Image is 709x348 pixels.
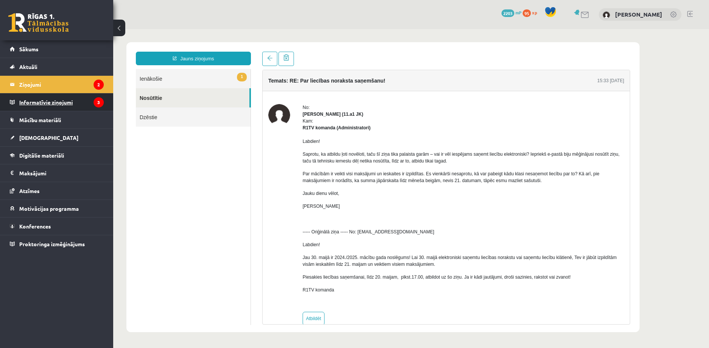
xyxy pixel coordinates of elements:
legend: Informatīvie ziņojumi [19,94,104,111]
a: Konferences [10,218,104,235]
a: 1Ienākošie [23,40,137,59]
span: 1 [124,44,134,52]
p: ----- Oriģinālā ziņa ----- No: [EMAIL_ADDRESS][DOMAIN_NAME] [189,199,511,206]
a: 95 xp [523,9,541,15]
span: mP [515,9,521,15]
span: 95 [523,9,531,17]
legend: Maksājumi [19,164,104,182]
span: Atzīmes [19,187,40,194]
i: 2 [94,80,104,90]
p: [PERSON_NAME] [189,174,511,181]
a: Dzēstie [23,78,137,98]
span: xp [532,9,537,15]
span: [DEMOGRAPHIC_DATA] [19,134,78,141]
i: 3 [94,97,104,107]
h4: Temats: RE: Par liecības noraksta saņemšanu! [155,49,272,55]
p: Piesakies liecības saņemšanai, līdz 20. maijam, plkst.17.00, atbildot uz šo ziņu. Ja ir kādi jaut... [189,245,511,251]
a: Atbildēt [189,283,211,296]
a: Motivācijas programma [10,200,104,217]
p: Jauku dienu vēlot, [189,161,511,168]
a: Proktoringa izmēģinājums [10,235,104,253]
img: Baiba Gertnere [155,75,177,97]
p: Par mācībām ir veikti visi maksājumi un ieskaites ir izpildītas. Es vienkārši nesaprotu, kā var p... [189,141,511,155]
a: Aktuāli [10,58,104,75]
a: Atzīmes [10,182,104,199]
a: Digitālie materiāli [10,147,104,164]
a: Nosūtītie [23,59,136,78]
span: Sākums [19,46,38,52]
a: Maksājumi [10,164,104,182]
span: 2203 [501,9,514,17]
a: Informatīvie ziņojumi3 [10,94,104,111]
div: 15:33 [DATE] [484,48,511,55]
span: Aktuāli [19,63,37,70]
p: R1TV komanda [189,258,511,264]
span: Digitālie materiāli [19,152,64,159]
a: Mācību materiāli [10,111,104,129]
p: Labdien! [189,212,511,219]
a: Ziņojumi2 [10,76,104,93]
a: [PERSON_NAME] [615,11,662,18]
span: Konferences [19,223,51,230]
p: Jau 30. maijā ir 2024./2025. mācību gada noslēgums! Lai 30. maijā elektroniski saņemtu liecības n... [189,225,511,239]
span: Proktoringa izmēģinājums [19,241,85,247]
a: 2203 mP [501,9,521,15]
span: Mācību materiāli [19,117,61,123]
p: Labdien! [189,109,511,116]
span: Motivācijas programma [19,205,79,212]
a: [DEMOGRAPHIC_DATA] [10,129,104,146]
legend: Ziņojumi [19,76,104,93]
a: Rīgas 1. Tālmācības vidusskola [8,13,69,32]
div: Kam: [189,89,511,102]
img: Baiba Gertnere [603,11,610,19]
strong: [PERSON_NAME] (11.a1 JK) [189,83,250,88]
a: Jauns ziņojums [23,23,138,36]
strong: R1TV komanda (Administratori) [189,96,257,101]
a: Sākums [10,40,104,58]
p: Saprotu, ka atbildu ļoti novēloti, taču šī ziņa tika palaista garām – vai ir vēl iespējams saņemt... [189,122,511,135]
div: No: [189,75,511,82]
